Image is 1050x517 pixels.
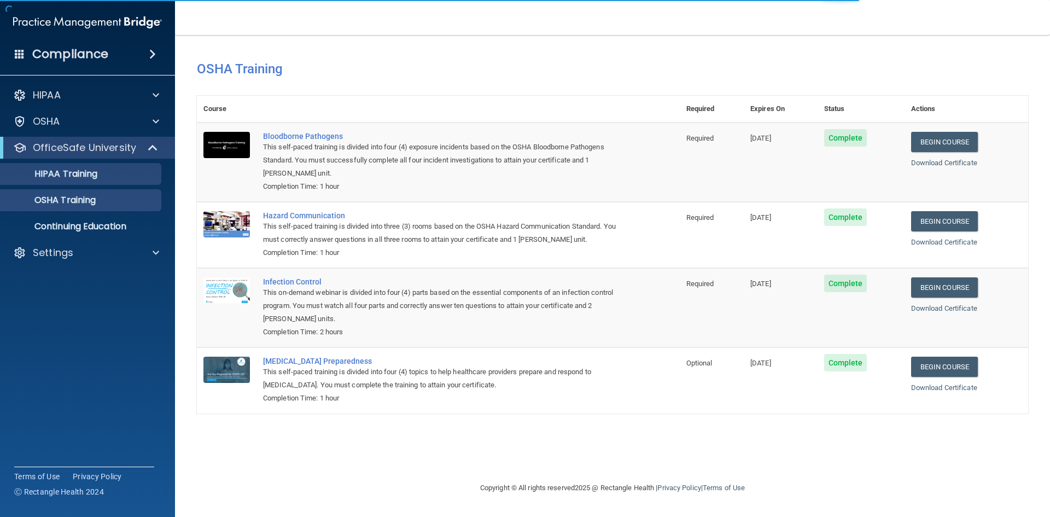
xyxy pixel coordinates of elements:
p: OSHA [33,115,60,128]
th: Required [680,96,744,123]
a: Download Certificate [911,238,977,246]
a: OSHA [13,115,159,128]
a: Download Certificate [911,159,977,167]
div: Completion Time: 1 hour [263,246,625,259]
span: Complete [824,354,867,371]
div: This on-demand webinar is divided into four (4) parts based on the essential components of an inf... [263,286,625,326]
span: Complete [824,275,867,292]
a: Begin Course [911,357,978,377]
a: Privacy Policy [73,471,122,482]
a: Privacy Policy [657,484,701,492]
th: Status [818,96,905,123]
div: This self-paced training is divided into four (4) exposure incidents based on the OSHA Bloodborne... [263,141,625,180]
span: [DATE] [750,359,771,367]
span: Required [686,134,714,142]
span: [DATE] [750,213,771,222]
a: Settings [13,246,159,259]
span: [DATE] [750,280,771,288]
th: Course [197,96,256,123]
th: Actions [905,96,1028,123]
a: Terms of Use [14,471,60,482]
p: OfficeSafe University [33,141,136,154]
div: Completion Time: 1 hour [263,180,625,193]
a: Begin Course [911,211,978,231]
span: Complete [824,129,867,147]
a: HIPAA [13,89,159,102]
th: Expires On [744,96,818,123]
img: PMB logo [13,11,162,33]
a: Infection Control [263,277,625,286]
span: Required [686,213,714,222]
div: Copyright © All rights reserved 2025 @ Rectangle Health | | [413,470,812,506]
span: Required [686,280,714,288]
div: Completion Time: 2 hours [263,326,625,339]
a: Begin Course [911,277,978,298]
a: Terms of Use [703,484,745,492]
a: Download Certificate [911,384,977,392]
span: Ⓒ Rectangle Health 2024 [14,486,104,497]
p: HIPAA Training [7,169,97,179]
p: Settings [33,246,73,259]
div: This self-paced training is divided into four (4) topics to help healthcare providers prepare and... [263,365,625,392]
p: Continuing Education [7,221,156,232]
div: This self-paced training is divided into three (3) rooms based on the OSHA Hazard Communication S... [263,220,625,246]
a: Bloodborne Pathogens [263,132,625,141]
p: HIPAA [33,89,61,102]
a: Begin Course [911,132,978,152]
h4: OSHA Training [197,61,1028,77]
a: Hazard Communication [263,211,625,220]
a: Download Certificate [911,304,977,312]
span: [DATE] [750,134,771,142]
div: Completion Time: 1 hour [263,392,625,405]
span: Optional [686,359,713,367]
a: [MEDICAL_DATA] Preparedness [263,357,625,365]
h4: Compliance [32,47,108,62]
a: OfficeSafe University [13,141,159,154]
span: Complete [824,208,867,226]
p: OSHA Training [7,195,96,206]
